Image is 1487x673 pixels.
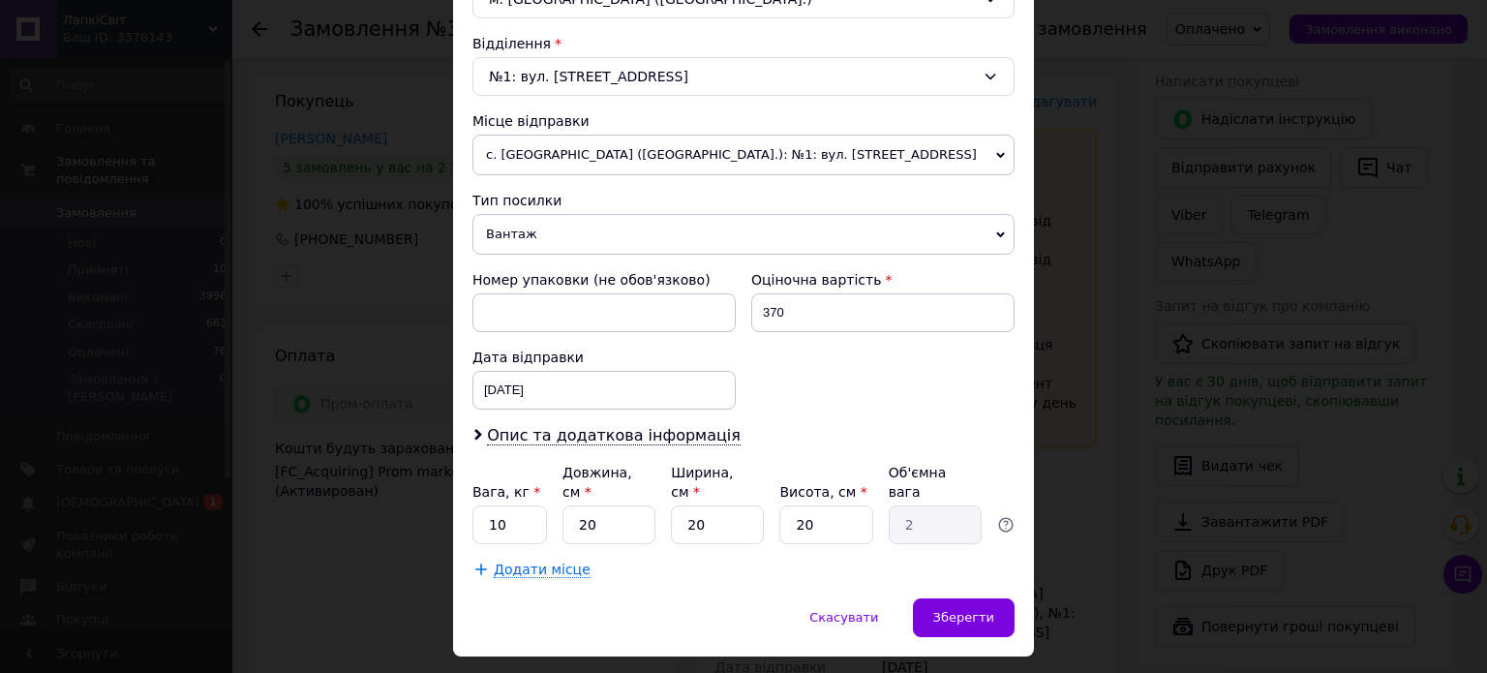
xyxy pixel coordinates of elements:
[933,610,994,625] span: Зберегти
[889,463,982,502] div: Об'ємна вага
[487,426,741,445] span: Опис та додаткова інформація
[562,465,632,500] label: Довжина, см
[472,113,590,129] span: Місце відправки
[472,348,736,367] div: Дата відправки
[472,34,1015,53] div: Відділення
[472,193,561,208] span: Тип посилки
[751,270,1015,290] div: Оціночна вартість
[494,562,591,578] span: Додати місце
[472,214,1015,255] span: Вантаж
[472,270,736,290] div: Номер упаковки (не обов'язково)
[472,57,1015,96] div: №1: вул. [STREET_ADDRESS]
[809,610,878,625] span: Скасувати
[779,484,866,500] label: Висота, см
[472,484,540,500] label: Вага, кг
[472,135,1015,175] span: с. [GEOGRAPHIC_DATA] ([GEOGRAPHIC_DATA].): №1: вул. [STREET_ADDRESS]
[671,465,733,500] label: Ширина, см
